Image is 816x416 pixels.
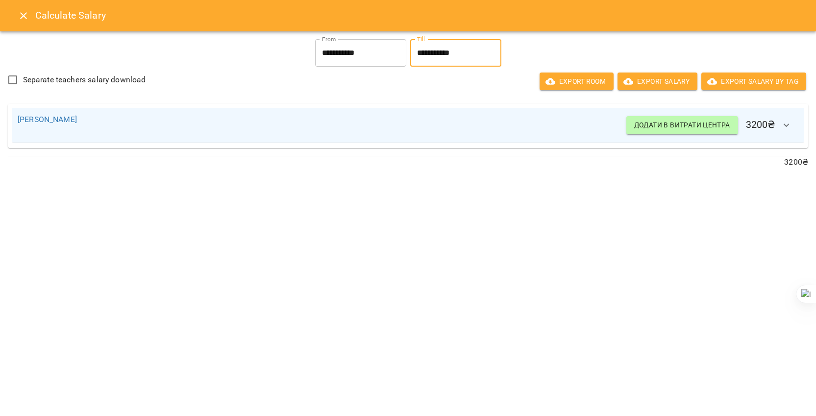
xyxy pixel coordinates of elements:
button: Export room [540,73,614,90]
button: Export Salary [618,73,697,90]
button: Close [12,4,35,27]
span: Export Salary [625,75,690,87]
span: Export Salary by Tag [709,75,798,87]
button: Додати в витрати центра [626,116,738,134]
span: Separate teachers salary download [23,74,146,86]
p: 3200 ₴ [8,156,808,168]
button: Export Salary by Tag [701,73,806,90]
h6: 3200 ₴ [626,114,798,137]
a: [PERSON_NAME] [18,115,77,124]
span: Додати в витрати центра [634,119,730,131]
h6: Calculate Salary [35,8,804,23]
span: Export room [547,75,606,87]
